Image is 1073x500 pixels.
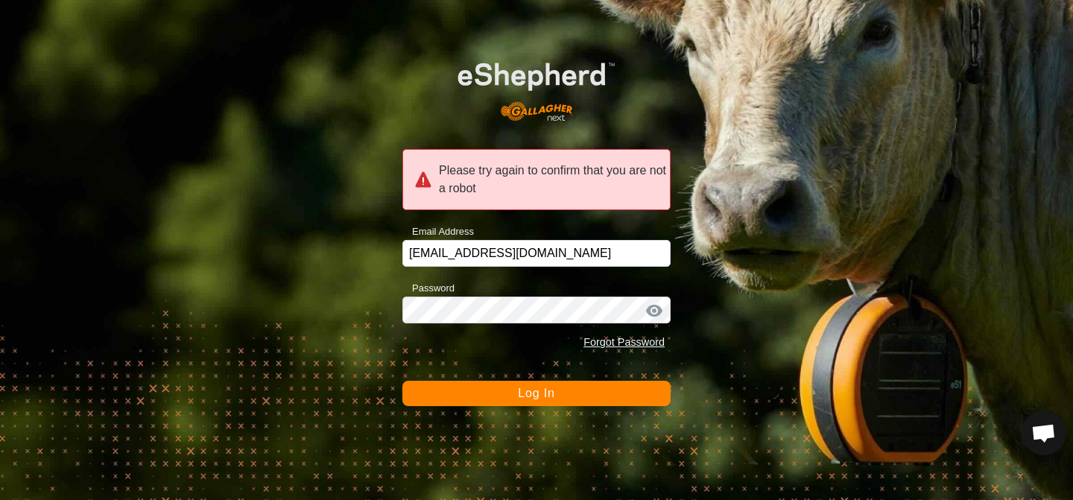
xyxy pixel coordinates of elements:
[583,336,665,348] a: Forgot Password
[402,224,474,239] label: Email Address
[402,281,455,296] label: Password
[402,381,671,406] button: Log In
[518,387,554,399] span: Log In
[1022,411,1066,455] div: Open chat
[402,240,671,267] input: Email Address
[429,40,644,132] img: E-shepherd Logo
[402,149,671,210] div: Please try again to confirm that you are not a robot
